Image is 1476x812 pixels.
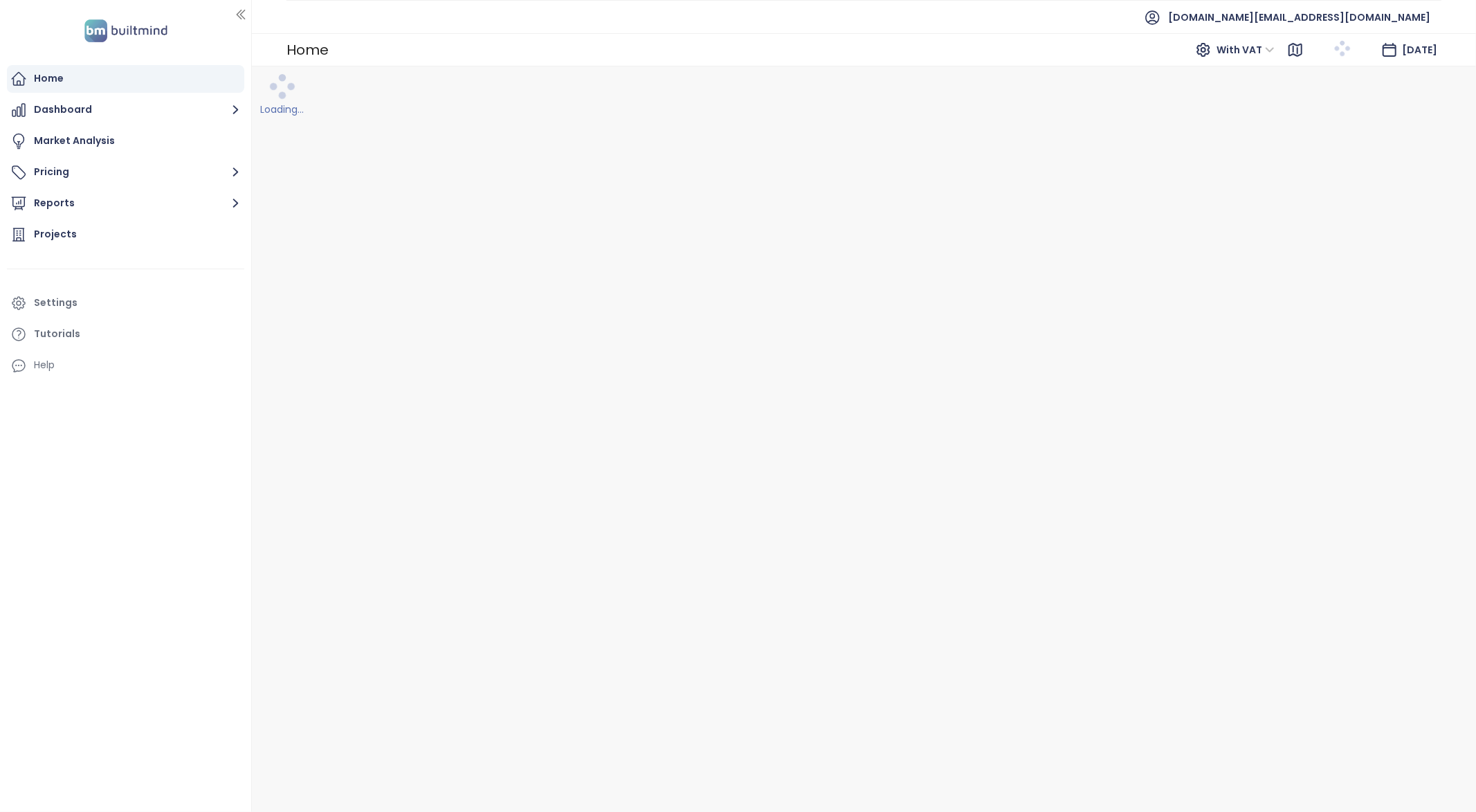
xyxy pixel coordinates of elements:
[34,132,115,150] div: Market Analysis
[7,321,244,348] a: Tutorials
[7,65,244,93] a: Home
[80,17,172,45] img: logo
[7,159,244,186] button: Pricing
[261,102,304,117] div: Loading...
[7,96,244,124] button: Dashboard
[7,221,244,249] a: Projects
[7,289,244,317] a: Settings
[7,352,244,379] div: Help
[34,294,78,312] div: Settings
[1217,39,1275,60] span: With VAT
[34,70,64,87] div: Home
[1168,1,1430,34] span: [DOMAIN_NAME][EMAIL_ADDRESS][DOMAIN_NAME]
[1402,43,1437,57] span: [DATE]
[286,36,329,64] div: Home
[7,190,244,217] button: Reports
[7,127,244,155] a: Market Analysis
[34,357,55,374] div: Help
[34,226,77,243] div: Projects
[34,325,80,343] div: Tutorials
